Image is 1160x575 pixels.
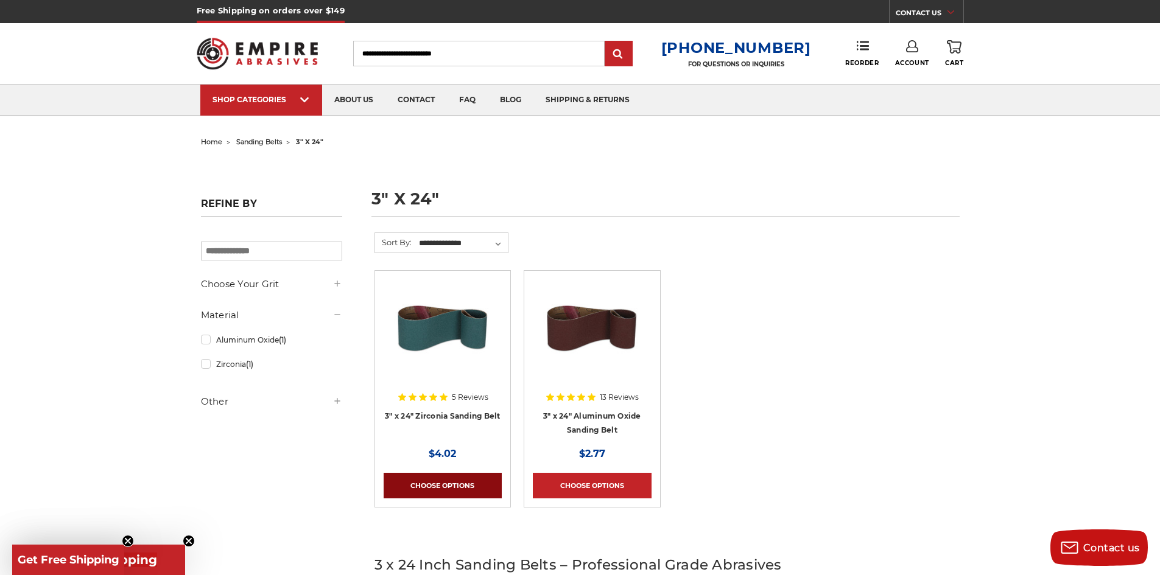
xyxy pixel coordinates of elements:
[661,39,811,57] a: [PHONE_NUMBER]
[533,85,642,116] a: shipping & returns
[896,6,963,23] a: CONTACT US
[447,85,488,116] a: faq
[201,354,342,375] a: Zirconia
[417,234,508,253] select: Sort By:
[384,279,502,397] a: 3" x 24" Zirconia Sanding Belt
[1083,542,1140,554] span: Contact us
[201,277,342,291] h5: Choose Your Grit
[845,40,879,66] a: Reorder
[322,85,385,116] a: about us
[201,308,342,322] h5: Material
[122,535,134,547] button: Close teaser
[600,394,639,401] span: 13 Reviews
[201,329,342,350] a: Aluminum Oxide
[394,279,491,377] img: 3" x 24" Zirconia Sanding Belt
[201,394,342,409] h5: Other
[18,553,119,566] span: Get Free Shipping
[429,448,456,459] span: $4.02
[375,233,412,251] label: Sort By:
[533,473,651,498] a: Choose Options
[945,59,963,67] span: Cart
[1050,529,1148,566] button: Contact us
[895,59,929,67] span: Account
[385,85,447,116] a: contact
[183,535,195,547] button: Close teaser
[845,59,879,67] span: Reorder
[488,85,533,116] a: blog
[606,42,631,66] input: Submit
[12,545,124,575] div: Get Free ShippingClose teaser
[385,411,501,420] a: 3" x 24" Zirconia Sanding Belt
[201,198,342,217] h5: Refine by
[384,473,502,498] a: Choose Options
[945,40,963,67] a: Cart
[201,138,222,146] a: home
[213,95,310,104] div: SHOP CATEGORIES
[371,190,960,217] h1: 3" x 24"
[12,545,185,575] div: Get Free ShippingClose teaser
[296,138,323,146] span: 3" x 24"
[236,138,282,146] a: sanding belts
[246,360,253,369] span: (1)
[543,279,641,377] img: 3" x 24" Aluminum Oxide Sanding Belt
[197,30,318,77] img: Empire Abrasives
[452,394,488,401] span: 5 Reviews
[533,279,651,397] a: 3" x 24" Aluminum Oxide Sanding Belt
[543,411,641,434] a: 3" x 24" Aluminum Oxide Sanding Belt
[279,335,286,344] span: (1)
[661,60,811,68] p: FOR QUESTIONS OR INQUIRIES
[579,448,605,459] span: $2.77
